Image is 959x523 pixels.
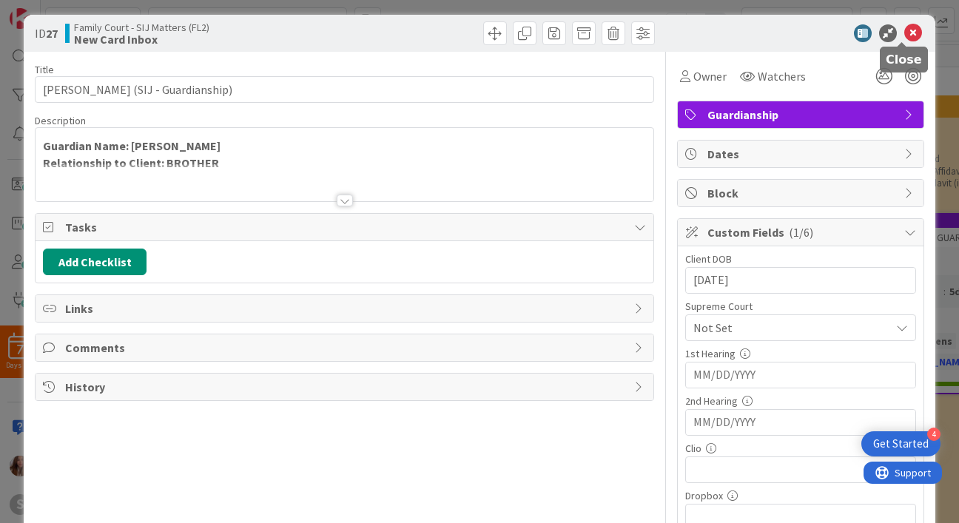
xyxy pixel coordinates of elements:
div: 2nd Hearing [685,396,916,406]
span: Family Court - SIJ Matters (FL2) [74,21,209,33]
b: 27 [46,26,58,41]
input: type card name here... [35,76,653,103]
div: 1st Hearing [685,348,916,359]
div: Dropbox [685,490,916,501]
div: Client DOB [685,254,916,264]
span: Tasks [65,218,626,236]
div: Get Started [873,436,929,451]
span: History [65,378,626,396]
div: Supreme Court [685,301,916,311]
div: 4 [927,428,941,441]
span: Comments [65,339,626,357]
span: Custom Fields [707,223,897,241]
strong: Relationship to Client: BROTHER [43,155,219,170]
label: Title [35,63,54,76]
b: New Card Inbox [74,33,209,45]
span: Links [65,300,626,317]
span: Dates [707,145,897,163]
span: ID [35,24,58,42]
span: ( 1/6 ) [789,225,813,240]
span: Owner [693,67,727,85]
div: Clio [685,443,916,453]
span: Watchers [758,67,806,85]
span: Description [35,114,86,127]
div: Open Get Started checklist, remaining modules: 4 [861,431,941,456]
h5: Close [886,53,922,67]
input: MM/DD/YYYY [693,268,908,293]
input: MM/DD/YYYY [693,362,908,388]
input: MM/DD/YYYY [693,410,908,435]
span: Not Set [693,317,883,338]
strong: Guardian Name: [PERSON_NAME] [43,138,221,153]
span: Block [707,184,897,202]
button: Add Checklist [43,249,147,275]
span: Support [31,2,67,20]
span: Guardianship [707,106,897,124]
